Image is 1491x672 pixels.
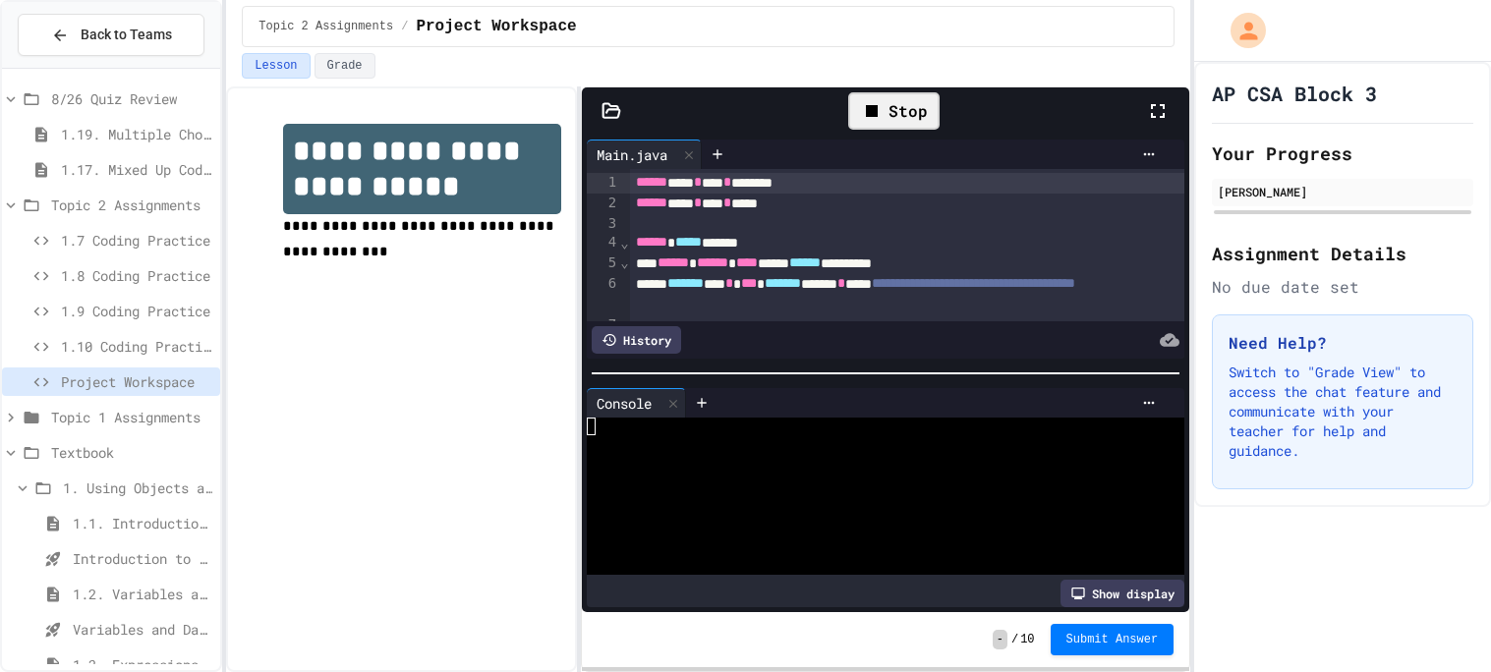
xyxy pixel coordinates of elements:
[61,301,212,321] span: 1.9 Coding Practice
[61,371,212,392] span: Project Workspace
[1212,140,1473,167] h2: Your Progress
[73,548,212,569] span: Introduction to Algorithms, Programming, and Compilers
[1218,183,1467,200] div: [PERSON_NAME]
[61,124,212,144] span: 1.19. Multiple Choice Exercises for Unit 1a (1.1-1.6)
[51,407,212,427] span: Topic 1 Assignments
[587,274,619,315] div: 6
[587,253,619,274] div: 5
[587,214,619,234] div: 3
[587,388,686,418] div: Console
[587,144,677,165] div: Main.java
[1061,580,1184,607] div: Show display
[401,19,408,34] span: /
[73,619,212,640] span: Variables and Data Types - Quiz
[1212,275,1473,299] div: No due date set
[51,195,212,215] span: Topic 2 Assignments
[993,630,1007,649] span: -
[1212,80,1377,107] h1: AP CSA Block 3
[619,254,629,270] span: Fold line
[51,88,212,109] span: 8/26 Quiz Review
[61,265,212,286] span: 1.8 Coding Practice
[416,15,576,38] span: Project Workspace
[315,53,375,79] button: Grade
[61,230,212,251] span: 1.7 Coding Practice
[1020,632,1034,647] span: 10
[1011,632,1018,647] span: /
[587,194,619,214] div: 2
[242,53,310,79] button: Lesson
[1229,363,1457,461] p: Switch to "Grade View" to access the chat feature and communicate with your teacher for help and ...
[51,442,212,463] span: Textbook
[619,235,629,251] span: Fold line
[1066,632,1159,647] span: Submit Answer
[81,25,172,45] span: Back to Teams
[587,393,661,414] div: Console
[1229,331,1457,355] h3: Need Help?
[848,92,940,130] div: Stop
[587,233,619,253] div: 4
[258,19,393,34] span: Topic 2 Assignments
[1212,240,1473,267] h2: Assignment Details
[63,477,212,498] span: 1. Using Objects and Methods
[61,336,212,357] span: 1.10 Coding Practice
[587,140,702,169] div: Main.java
[18,14,204,56] button: Back to Teams
[61,159,212,180] span: 1.17. Mixed Up Code Practice 1.1-1.6
[73,584,212,604] span: 1.2. Variables and Data Types
[73,513,212,533] span: 1.1. Introduction to Algorithms, Programming, and Compilers
[587,173,619,194] div: 1
[1051,624,1175,655] button: Submit Answer
[587,315,619,335] div: 7
[592,326,681,354] div: History
[1210,8,1271,53] div: My Account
